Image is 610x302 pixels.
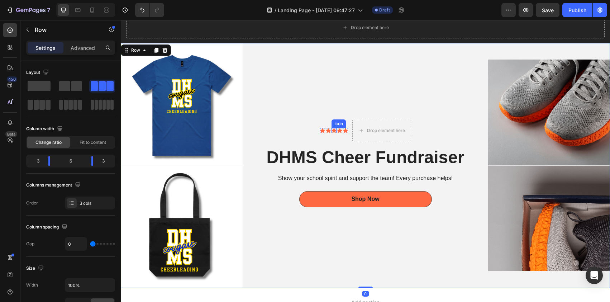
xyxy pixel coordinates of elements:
div: 0 [241,271,248,277]
button: Shop Now [178,171,311,187]
iframe: Design area [121,20,610,302]
span: Landing Page - [DATE] 09:47:27 [278,6,355,14]
input: Auto [65,279,115,292]
span: Draft [379,7,390,13]
div: Beta [5,131,17,137]
div: Size [26,264,45,273]
p: Row [35,25,96,34]
p: DHMS Cheer Fundraiser [128,126,361,148]
img: gempages_432750572815254551-4a7e422d-6fd7-42af-831d-f258ffbf2d2b.png [367,146,489,251]
div: Width [26,282,38,288]
input: Auto [65,237,87,250]
button: Save [536,3,559,17]
div: 3 [99,156,114,166]
div: Row [9,27,21,33]
div: 450 [7,76,17,82]
div: Rich Text Editor. Editing area: main [128,154,362,163]
p: 7 [47,6,50,14]
div: 6 [56,156,86,166]
div: Shop Now [230,175,258,183]
h2: Rich Text Editor. Editing area: main [128,126,362,149]
div: Layout [26,68,50,77]
p: Settings [35,44,56,52]
div: 3 [28,156,43,166]
p: Advanced [71,44,95,52]
p: Show your school spirit and support the team! Every purchase helps! [128,155,361,162]
div: Order [26,200,38,206]
button: Publish [562,3,592,17]
span: Change ratio [35,139,62,146]
div: Column width [26,124,64,134]
span: Add section [228,278,262,286]
span: Fit to content [80,139,106,146]
div: Column spacing [26,222,69,232]
div: Open Intercom Messenger [586,267,603,284]
div: Gap [26,241,34,247]
div: Undo/Redo [135,3,164,17]
div: Columns management [26,180,82,190]
button: 7 [3,3,53,17]
div: Drop element here [246,108,284,113]
div: 3 cols [80,200,113,207]
img: gempages_432750572815254551-7225bc27-ab8e-4afa-83d6-19081bcbc6a4.png [367,39,489,145]
span: / [275,6,276,14]
div: Publish [568,6,586,14]
span: Save [542,7,554,13]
